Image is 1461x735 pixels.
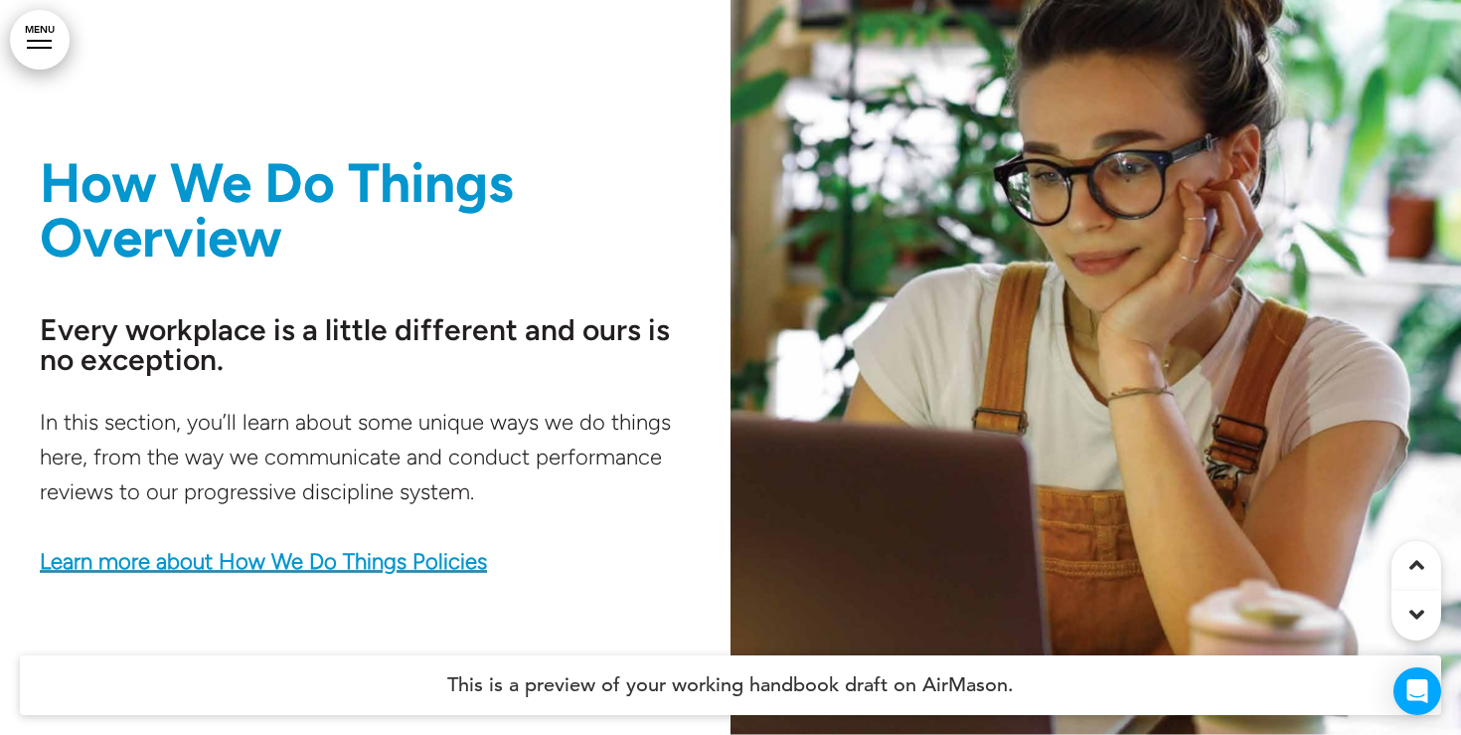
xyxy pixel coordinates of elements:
p: In this section, you’ll learn about some unique ways we do things here, from the way we communica... [40,404,691,509]
div: Open Intercom Messenger [1393,667,1441,715]
h4: This is a preview of your working handbook draft on AirMason. [20,655,1441,715]
h1: How We Do Things Overview [40,155,691,265]
h6: Every workplace is a little different and ours is no exception. [40,314,691,374]
a: MENU [10,10,70,70]
a: Learn more about How We Do Things Policies [40,548,487,575]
